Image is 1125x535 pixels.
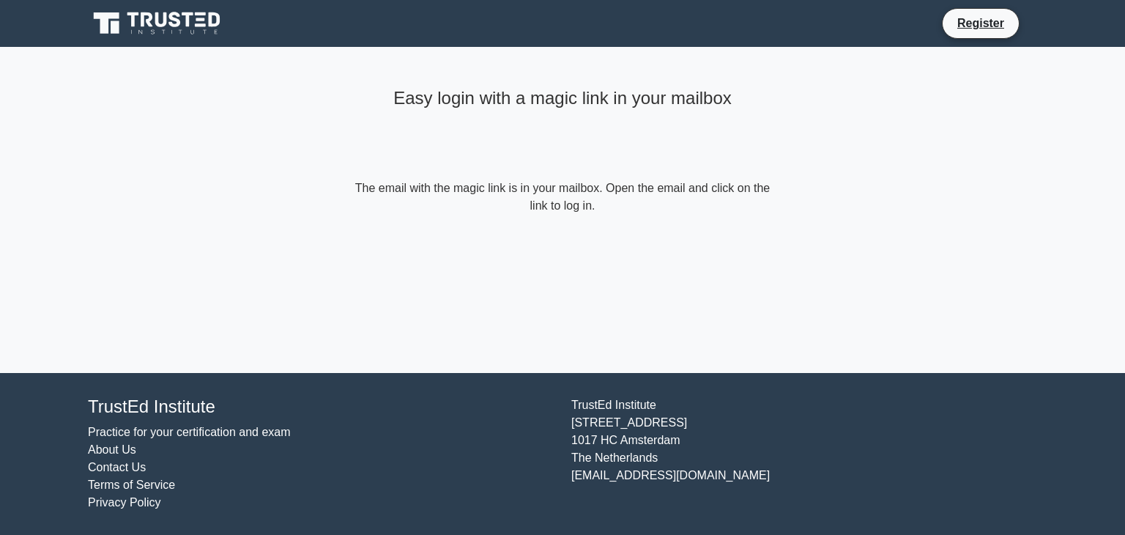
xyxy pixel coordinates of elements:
h4: TrustEd Institute [88,396,554,418]
div: TrustEd Institute [STREET_ADDRESS] 1017 HC Amsterdam The Netherlands [EMAIL_ADDRESS][DOMAIN_NAME] [562,396,1046,512]
a: Terms of Service [88,479,175,491]
a: Register [948,14,1013,32]
a: Contact Us [88,461,146,473]
form: The email with the magic link is in your mailbox. Open the email and click on the link to log in. [352,180,773,215]
h4: Easy login with a magic link in your mailbox [352,88,773,109]
a: Privacy Policy [88,496,161,509]
a: Practice for your certification and exam [88,426,291,438]
a: About Us [88,443,136,456]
